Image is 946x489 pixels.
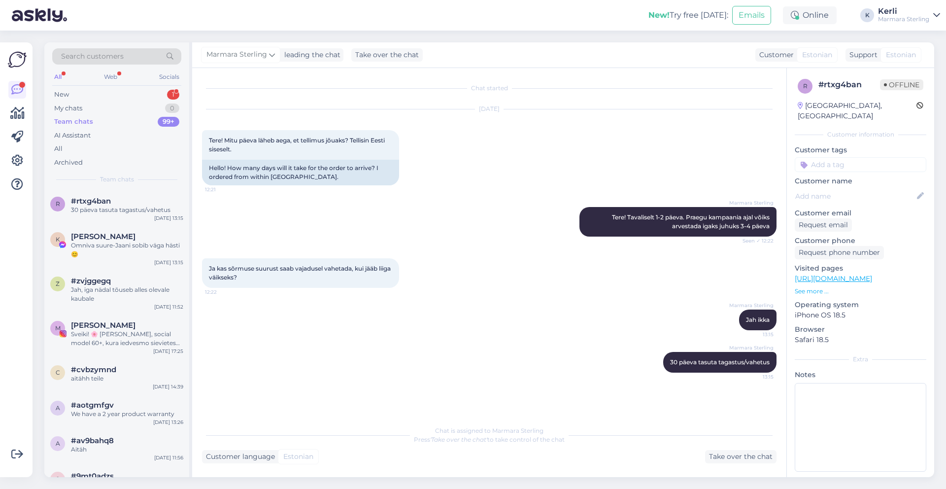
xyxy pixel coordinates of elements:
div: Hello! How many days will it take for the order to arrive? I ordered from within [GEOGRAPHIC_DATA]. [202,160,399,185]
p: See more ... [795,287,926,296]
span: Marmara Sterling [729,344,774,351]
div: [DATE] [202,105,777,113]
div: 99+ [158,117,179,127]
div: leading the chat [280,50,340,60]
div: All [52,70,64,83]
span: Tere! Tavaliselt 1-2 päeva. Praegu kampaania ajal võiks arvestada igaks juhuks 3-4 päeva [612,213,771,230]
div: Take over the chat [351,48,423,62]
span: K [56,236,60,243]
div: Customer language [202,452,275,462]
div: Marmara Sterling [878,15,929,23]
input: Add a tag [795,157,926,172]
span: #zvjggegq [71,277,111,285]
div: 1 [167,90,179,100]
span: #aotgmfgv [71,401,114,410]
span: c [56,369,60,376]
p: Customer tags [795,145,926,155]
span: Kristiina Vasli [71,232,135,241]
span: #cvbzymnd [71,365,116,374]
div: Customer information [795,130,926,139]
span: Marmara Sterling [729,199,774,207]
div: [DATE] 13:15 [154,259,183,266]
p: Notes [795,370,926,380]
span: Offline [880,79,923,90]
a: [URL][DOMAIN_NAME] [795,274,872,283]
div: Archived [54,158,83,168]
b: New! [648,10,670,20]
button: Emails [732,6,771,25]
div: New [54,90,69,100]
span: Marmara Sterling [729,302,774,309]
div: Kerli [878,7,929,15]
div: All [54,144,63,154]
div: Extra [795,355,926,364]
input: Add name [795,191,915,202]
div: Chat started [202,84,777,93]
div: AI Assistant [54,131,91,140]
div: Online [783,6,837,24]
p: Visited pages [795,263,926,274]
p: Operating system [795,300,926,310]
span: Tere! Mitu päeva läheb aega, et tellimus jõuaks? Tellisin Eesti siseselt. [209,137,386,153]
span: M [55,324,61,332]
div: My chats [54,104,82,113]
span: Team chats [100,175,134,184]
div: Try free [DATE]: [648,9,728,21]
span: 9 [56,475,60,483]
div: Customer [755,50,794,60]
div: 30 päeva tasuta tagastus/vahetus [71,206,183,214]
p: iPhone OS 18.5 [795,310,926,320]
span: Ja kas sõrmuse suurust saab vajadusel vahetada, kui jääb liiga väikseks? [209,265,392,281]
div: Request phone number [795,246,884,259]
div: Sveiki! 🌸 [PERSON_NAME], social model 60+, kura iedvesmo sievietes dzīvot ar eleganci jebkurā vec... [71,330,183,348]
div: [DATE] 13:26 [153,419,183,426]
span: Jah ikka [746,316,770,323]
span: Estonian [283,452,313,462]
div: K [860,8,874,22]
span: #av9bahq8 [71,436,114,445]
p: Customer phone [795,236,926,246]
span: Marmara Sterling [206,49,267,60]
span: Chat is assigned to Marmara Sterling [435,427,543,434]
p: Customer email [795,208,926,218]
div: Request email [795,218,852,232]
div: [DATE] 17:25 [153,348,183,355]
div: We have a 2 year product warranty [71,410,183,419]
div: aitähh teile [71,374,183,383]
p: Safari 18.5 [795,335,926,345]
span: r [56,200,60,208]
span: Estonian [886,50,916,60]
div: [DATE] 11:52 [154,303,183,311]
img: Askly Logo [8,50,27,69]
p: Customer name [795,176,926,186]
div: Socials [157,70,181,83]
div: Take over the chat [705,450,777,463]
span: a [56,440,60,447]
i: 'Take over the chat' [430,436,487,443]
a: KerliMarmara Sterling [878,7,940,23]
div: [GEOGRAPHIC_DATA], [GEOGRAPHIC_DATA] [798,101,916,121]
span: Marita Liepina [71,321,135,330]
p: Browser [795,324,926,335]
span: 12:21 [205,186,242,193]
div: [DATE] 13:15 [154,214,183,222]
span: Estonian [802,50,832,60]
span: 30 päeva tasuta tagastus/vahetus [670,358,770,366]
div: Web [102,70,119,83]
span: r [803,82,808,90]
div: [DATE] 14:39 [153,383,183,390]
div: Jah, iga nädal tõuseb alles olevale kaubale [71,285,183,303]
span: #rtxg4ban [71,197,111,206]
div: Team chats [54,117,93,127]
span: Search customers [61,51,124,62]
div: Aitäh [71,445,183,454]
span: z [56,280,60,287]
div: # rtxg4ban [818,79,880,91]
div: Support [845,50,878,60]
span: 12:22 [205,288,242,296]
div: [DATE] 11:56 [154,454,183,461]
span: #9mt0adzs [71,472,114,481]
div: 0 [165,104,179,113]
span: 13:15 [737,373,774,381]
span: Seen ✓ 12:22 [737,237,774,244]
